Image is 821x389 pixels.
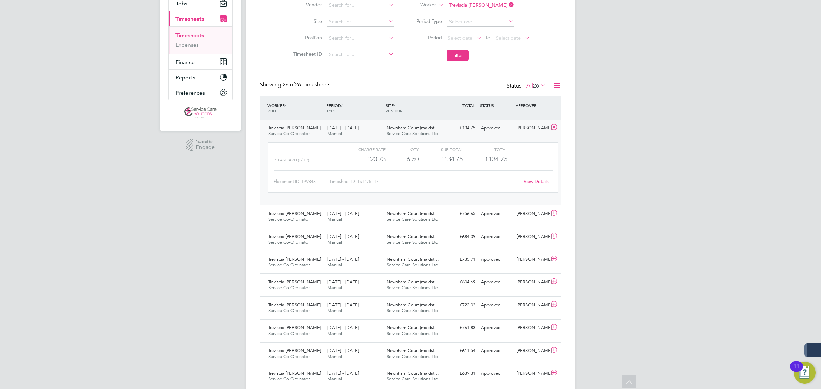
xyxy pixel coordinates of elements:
[175,0,187,7] span: Jobs
[268,211,321,216] span: Treviscia [PERSON_NAME]
[507,81,547,91] div: Status
[526,82,546,89] label: All
[327,239,342,245] span: Manual
[478,231,514,242] div: Approved
[478,322,514,334] div: Approved
[387,131,438,136] span: Service Care Solutions Ltd
[327,279,359,285] span: [DATE] - [DATE]
[514,299,549,311] div: [PERSON_NAME]
[387,279,439,285] span: Newnham Court (maidst…
[341,145,386,153] div: Charge rate
[443,122,478,134] div: £134.75
[283,81,295,88] span: 26 of
[275,158,309,162] span: Standard (£/HR)
[327,33,394,43] input: Search for...
[387,239,438,245] span: Service Care Solutions Ltd
[447,17,514,27] input: Select one
[514,345,549,357] div: [PERSON_NAME]
[387,353,438,359] span: Service Care Solutions Ltd
[533,82,539,89] span: 26
[175,42,199,48] a: Expenses
[327,233,359,239] span: [DATE] - [DATE]
[387,285,438,291] span: Service Care Solutions Ltd
[327,131,342,136] span: Manual
[268,353,310,359] span: Service Co-Ordinator
[514,254,549,265] div: [PERSON_NAME]
[268,125,321,131] span: Treviscia [PERSON_NAME]
[496,35,521,41] span: Select date
[478,254,514,265] div: Approved
[175,59,195,65] span: Finance
[387,256,439,262] span: Newnham Court (maidst…
[326,108,336,113] span: TYPE
[419,153,463,165] div: £134.75
[514,277,549,288] div: [PERSON_NAME]
[327,262,342,268] span: Manual
[285,103,286,108] span: /
[387,262,438,268] span: Service Care Solutions Ltd
[386,145,419,153] div: QTY
[327,50,394,59] input: Search for...
[387,325,439,331] span: Newnham Court (maidst…
[341,103,342,108] span: /
[478,368,514,379] div: Approved
[169,11,232,26] button: Timesheets
[478,122,514,134] div: Approved
[485,155,507,163] span: £134.75
[268,370,321,376] span: Treviscia [PERSON_NAME]
[327,285,342,291] span: Manual
[327,1,394,10] input: Search for...
[478,208,514,219] div: Approved
[524,178,549,184] a: View Details
[260,81,332,89] div: Showing
[411,35,442,41] label: Period
[168,107,233,118] a: Go to home page
[387,125,439,131] span: Newnham Court (maidst…
[196,139,215,145] span: Powered by
[327,302,359,308] span: [DATE] - [DATE]
[448,35,472,41] span: Select date
[443,345,478,357] div: £611.54
[268,216,310,222] span: Service Co-Ordinator
[329,176,519,187] div: Timesheet ID: TS1475117
[169,26,232,54] div: Timesheets
[327,211,359,216] span: [DATE] - [DATE]
[478,99,514,111] div: STATUS
[443,277,478,288] div: £604.69
[514,208,549,219] div: [PERSON_NAME]
[291,51,322,57] label: Timesheet ID
[268,285,310,291] span: Service Co-Ordinator
[514,231,549,242] div: [PERSON_NAME]
[447,50,469,61] button: Filter
[483,33,492,42] span: To
[267,108,277,113] span: ROLE
[175,32,204,39] a: Timesheets
[327,308,342,313] span: Manual
[291,35,322,41] label: Position
[405,2,436,9] label: Worker
[169,54,232,69] button: Finance
[265,99,325,117] div: WORKER
[387,216,438,222] span: Service Care Solutions Ltd
[325,99,384,117] div: PERIOD
[327,325,359,331] span: [DATE] - [DATE]
[478,299,514,311] div: Approved
[268,262,310,268] span: Service Co-Ordinator
[514,99,549,111] div: APPROVER
[196,145,215,150] span: Engage
[268,331,310,336] span: Service Co-Ordinator
[268,233,321,239] span: Treviscia [PERSON_NAME]
[387,348,439,353] span: Newnham Court (maidst…
[291,2,322,8] label: Vendor
[443,322,478,334] div: £761.83
[327,125,359,131] span: [DATE] - [DATE]
[387,302,439,308] span: Newnham Court (maidst…
[175,90,205,96] span: Preferences
[387,233,439,239] span: Newnham Court (maidst…
[387,308,438,313] span: Service Care Solutions Ltd
[268,348,321,353] span: Treviscia [PERSON_NAME]
[462,103,475,108] span: TOTAL
[447,1,514,10] input: Search for...
[514,122,549,134] div: [PERSON_NAME]
[327,331,342,336] span: Manual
